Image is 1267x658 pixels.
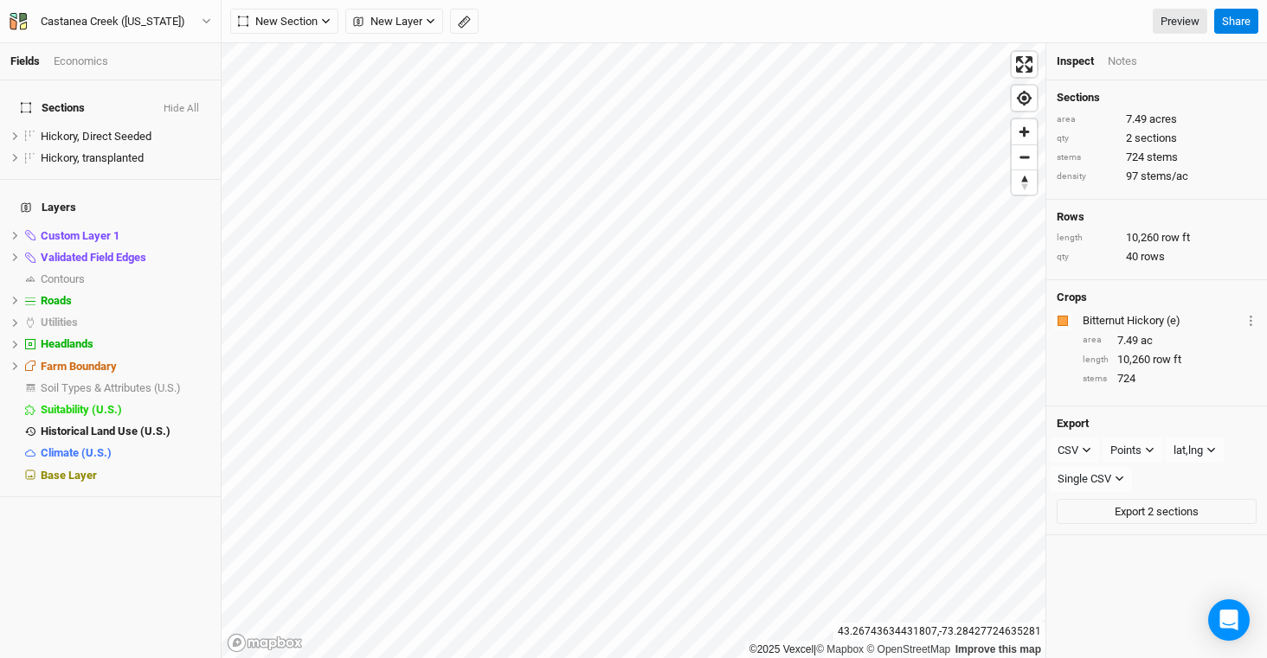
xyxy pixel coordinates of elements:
[41,13,185,30] div: Castanea Creek ([US_STATE])
[1057,113,1117,126] div: area
[41,151,144,164] span: Hickory, transplanted
[1057,54,1094,69] div: Inspect
[41,360,210,374] div: Farm Boundary
[41,469,210,482] div: Base Layer
[41,316,210,329] div: Utilities
[1083,371,1257,386] div: 724
[41,130,151,143] span: Hickory, Direct Seeded
[1057,251,1117,264] div: qty
[1012,119,1037,144] button: Zoom in
[41,425,210,438] div: Historical Land Use (U.S.)
[1057,291,1087,304] h4: Crops
[866,643,950,655] a: OpenStreetMap
[10,54,40,67] a: Fields
[1110,442,1142,459] div: Points
[833,623,1045,641] div: 43.26743634431807 , -73.28427724635281
[1012,52,1037,77] button: Enter fullscreen
[1057,170,1117,183] div: density
[1050,438,1099,463] button: CSV
[238,13,318,30] span: New Section
[1083,373,1109,386] div: stems
[1174,442,1203,459] div: lat,lng
[41,360,117,373] span: Farm Boundary
[1057,91,1257,105] h4: Sections
[1141,169,1188,184] span: stems/ac
[41,13,185,30] div: Castanea Creek (Washington)
[1245,310,1257,330] button: Crop Usage
[41,294,72,307] span: Roads
[41,469,97,482] span: Base Layer
[1057,132,1117,145] div: qty
[1058,442,1078,459] div: CSV
[222,43,1045,658] canvas: Map
[1057,169,1257,184] div: 97
[41,272,210,286] div: Contours
[1141,333,1153,348] span: ac
[10,190,210,225] h4: Layers
[1012,144,1037,169] button: Zoom out
[1057,232,1117,245] div: length
[41,446,210,460] div: Climate (U.S.)
[1083,352,1257,367] div: 10,260
[1161,230,1190,246] span: row ft
[1083,354,1109,367] div: length
[1135,131,1177,146] span: sections
[1057,249,1257,265] div: 40
[816,643,864,655] a: Mapbox
[450,9,479,35] button: Shortcut: M
[41,337,93,350] span: Headlands
[1057,417,1257,431] h4: Export
[955,643,1041,655] a: Improve this map
[1012,86,1037,111] button: Find my location
[1012,145,1037,169] span: Zoom out
[1149,112,1177,127] span: acres
[345,9,443,35] button: New Layer
[749,641,1041,658] div: |
[1057,131,1257,146] div: 2
[41,425,170,438] span: Historical Land Use (U.S.)
[41,229,119,242] span: Custom Layer 1
[1103,438,1162,463] button: Points
[1057,151,1117,164] div: stems
[1057,230,1257,246] div: 10,260
[41,403,210,417] div: Suitability (U.S.)
[1058,470,1111,488] div: Single CSV
[163,103,200,115] button: Hide All
[1050,466,1132,492] button: Single CSV
[41,272,85,285] span: Contours
[230,9,338,35] button: New Section
[41,229,210,243] div: Custom Layer 1
[227,633,303,653] a: Mapbox logo
[41,337,210,351] div: Headlands
[1147,150,1178,165] span: stems
[41,251,146,264] span: Validated Field Edges
[353,13,422,30] span: New Layer
[1153,9,1207,35] a: Preview
[749,643,814,655] a: ©2025 Vexcel
[1141,249,1165,265] span: rows
[1057,499,1257,525] button: Export 2 sections
[1012,169,1037,195] button: Reset bearing to north
[1057,150,1257,165] div: 724
[54,54,108,69] div: Economics
[1166,438,1224,463] button: lat,lng
[1057,210,1257,224] h4: Rows
[41,294,210,308] div: Roads
[1083,334,1109,347] div: area
[41,316,78,329] span: Utilities
[1108,54,1137,69] div: Notes
[41,251,210,265] div: Validated Field Edges
[41,381,181,394] span: Soil Types & Attributes (U.S.)
[1057,112,1257,127] div: 7.49
[21,101,85,115] span: Sections
[1083,313,1242,329] div: Bitternut Hickory (e)
[1208,599,1250,641] div: Open Intercom Messenger
[1083,333,1257,348] div: 7.49
[41,446,112,459] span: Climate (U.S.)
[1214,9,1258,35] button: Share
[41,381,210,395] div: Soil Types & Attributes (U.S.)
